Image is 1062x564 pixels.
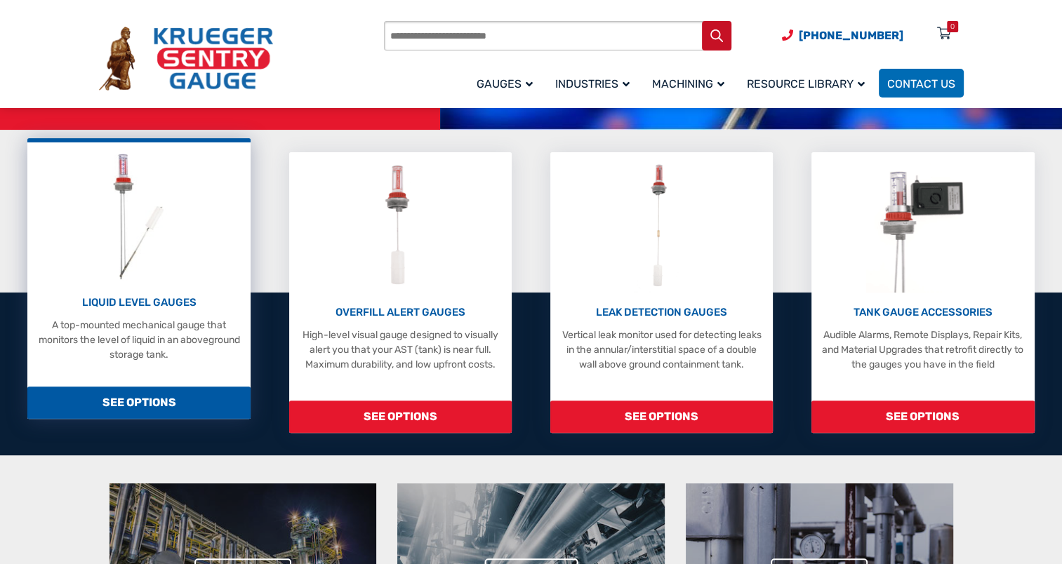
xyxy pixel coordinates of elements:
[27,387,251,419] span: SEE OPTIONS
[296,328,505,372] p: High-level visual gauge designed to visually alert you that your AST (tank) is near full. Maximum...
[557,328,766,372] p: Vertical leak monitor used for detecting leaks in the annular/interstitial space of a double wall...
[99,27,273,91] img: Krueger Sentry Gauge
[289,152,512,433] a: Overfill Alert Gauges OVERFILL ALERT GAUGES High-level visual gauge designed to visually alert yo...
[747,77,865,90] span: Resource Library
[866,159,979,293] img: Tank Gauge Accessories
[27,138,251,419] a: Liquid Level Gauges LIQUID LEVEL GAUGES A top-mounted mechanical gauge that monitors the level of...
[555,77,630,90] span: Industries
[644,67,738,100] a: Machining
[34,295,244,311] p: LIQUID LEVEL GAUGES
[652,77,724,90] span: Machining
[369,159,432,293] img: Overfill Alert Gauges
[289,401,512,433] span: SEE OPTIONS
[782,27,903,44] a: Phone Number (920) 434-8860
[477,77,533,90] span: Gauges
[887,77,955,90] span: Contact Us
[799,29,903,42] span: [PHONE_NUMBER]
[879,69,964,98] a: Contact Us
[102,149,176,283] img: Liquid Level Gauges
[811,401,1035,433] span: SEE OPTIONS
[950,21,955,32] div: 0
[468,67,547,100] a: Gauges
[550,152,774,433] a: Leak Detection Gauges LEAK DETECTION GAUGES Vertical leak monitor used for detecting leaks in the...
[811,152,1035,433] a: Tank Gauge Accessories TANK GAUGE ACCESSORIES Audible Alarms, Remote Displays, Repair Kits, and M...
[818,328,1028,372] p: Audible Alarms, Remote Displays, Repair Kits, and Material Upgrades that retrofit directly to the...
[557,304,766,321] p: LEAK DETECTION GAUGES
[550,401,774,433] span: SEE OPTIONS
[547,67,644,100] a: Industries
[296,304,505,321] p: OVERFILL ALERT GAUGES
[818,304,1028,321] p: TANK GAUGE ACCESSORIES
[34,318,244,362] p: A top-mounted mechanical gauge that monitors the level of liquid in an aboveground storage tank.
[738,67,879,100] a: Resource Library
[634,159,689,293] img: Leak Detection Gauges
